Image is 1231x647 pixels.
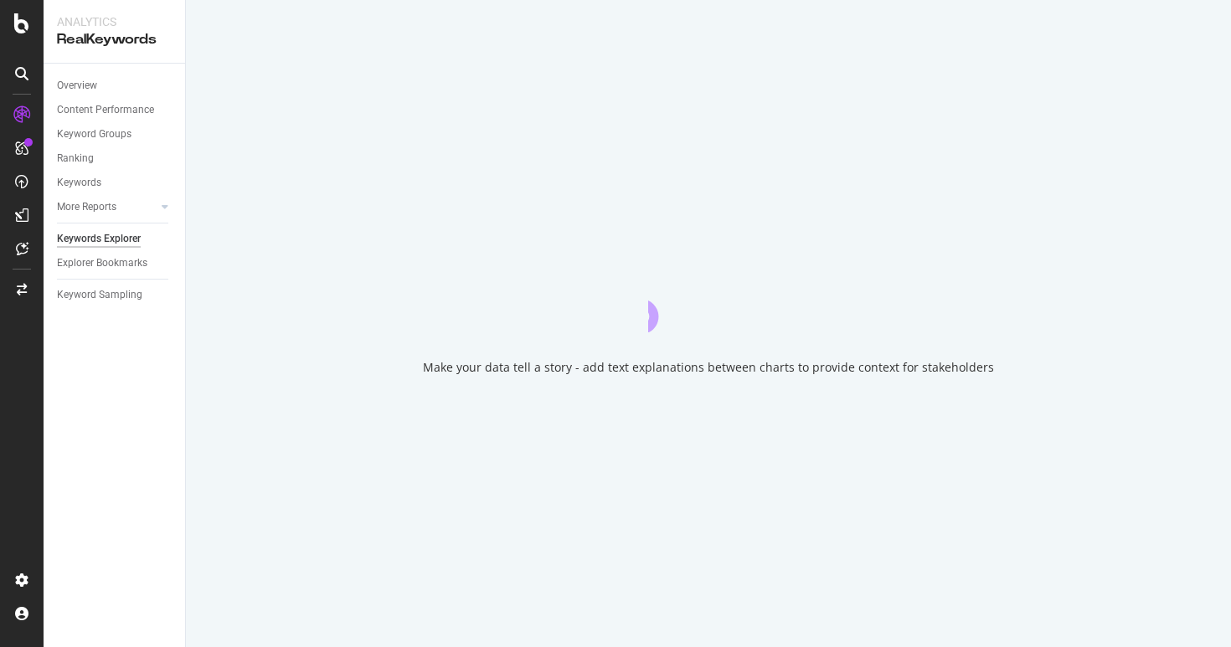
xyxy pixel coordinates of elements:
a: Overview [57,77,173,95]
div: Analytics [57,13,172,30]
div: Overview [57,77,97,95]
div: Keyword Groups [57,126,131,143]
a: Ranking [57,150,173,167]
a: Keywords [57,174,173,192]
a: More Reports [57,198,157,216]
div: animation [648,272,769,332]
a: Keywords Explorer [57,230,173,248]
div: Keyword Sampling [57,286,142,304]
a: Explorer Bookmarks [57,254,173,272]
div: Content Performance [57,101,154,119]
a: Content Performance [57,101,173,119]
a: Keyword Groups [57,126,173,143]
div: Make your data tell a story - add text explanations between charts to provide context for stakeho... [423,359,994,376]
div: Keywords [57,174,101,192]
div: Explorer Bookmarks [57,254,147,272]
div: Ranking [57,150,94,167]
div: Keywords Explorer [57,230,141,248]
a: Keyword Sampling [57,286,173,304]
div: RealKeywords [57,30,172,49]
div: More Reports [57,198,116,216]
